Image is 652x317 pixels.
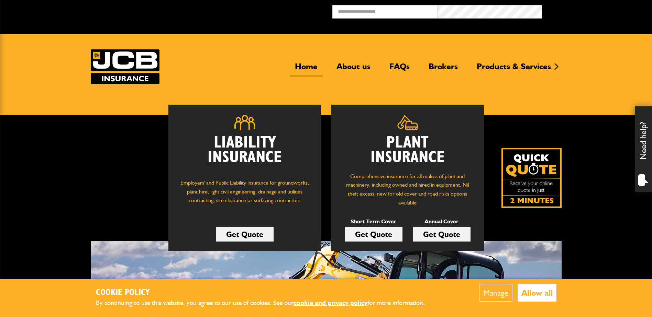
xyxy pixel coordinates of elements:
[96,298,436,308] p: By continuing to use this website, you agree to our use of cookies. See our for more information.
[96,287,436,298] h2: Cookie Policy
[91,49,159,84] a: JCB Insurance Services
[542,5,647,16] button: Broker Login
[91,49,159,84] img: JCB Insurance Services logo
[423,61,463,77] a: Brokers
[501,148,562,208] a: Get your insurance quote isn just 2-minutes
[384,61,415,77] a: FAQs
[518,284,556,302] button: Allow all
[331,61,376,77] a: About us
[345,217,402,226] p: Short Term Cover
[635,106,652,192] div: Need help?
[342,172,474,207] p: Comprehensive insurance for all makes of plant and machinery, including owned and hired in equipm...
[342,136,474,165] h2: Plant Insurance
[413,217,471,226] p: Annual Cover
[413,227,471,242] a: Get Quote
[179,136,311,172] h2: Liability Insurance
[501,148,562,208] img: Quick Quote
[179,178,311,211] p: Employers' and Public Liability insurance for groundworks, plant hire, light civil engineering, d...
[479,284,512,302] button: Manage
[345,227,402,242] a: Get Quote
[290,61,323,77] a: Home
[294,299,367,307] a: cookie and privacy policy
[472,61,556,77] a: Products & Services
[216,227,274,242] a: Get Quote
